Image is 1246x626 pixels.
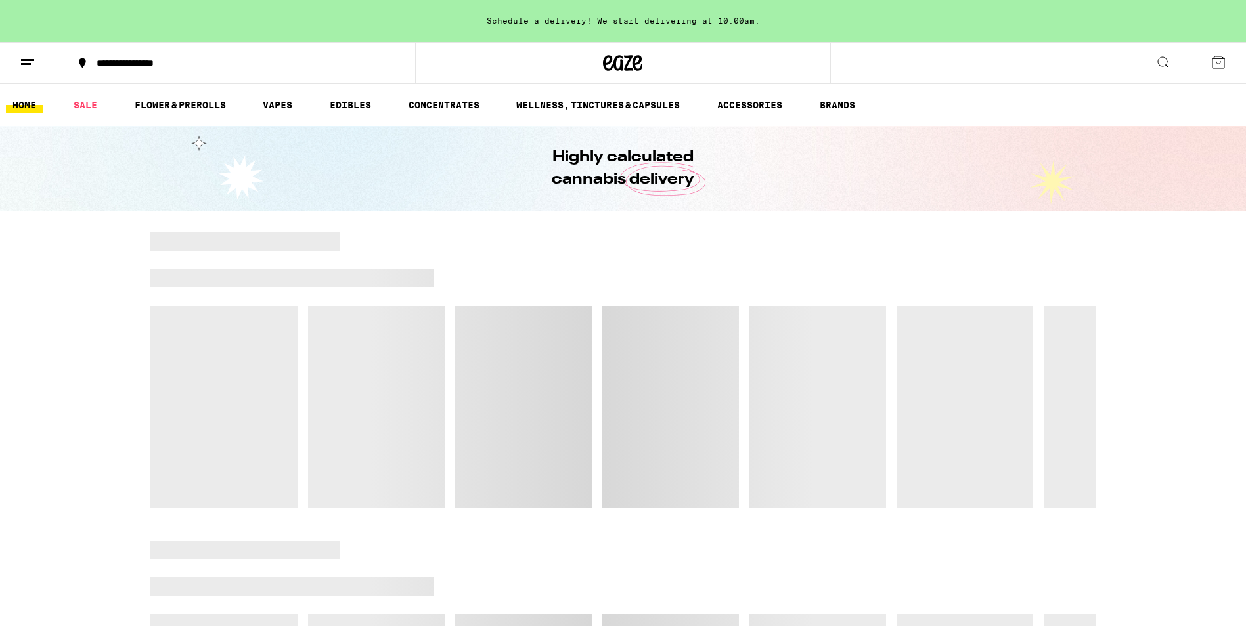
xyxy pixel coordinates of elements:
[6,97,43,113] a: HOME
[813,97,862,113] button: BRANDS
[510,97,686,113] a: WELLNESS, TINCTURES & CAPSULES
[67,97,104,113] a: SALE
[256,97,299,113] a: VAPES
[711,97,789,113] a: ACCESSORIES
[402,97,486,113] a: CONCENTRATES
[515,146,732,191] h1: Highly calculated cannabis delivery
[1162,587,1233,619] iframe: Opens a widget where you can find more information
[128,97,233,113] a: FLOWER & PREROLLS
[323,97,378,113] a: EDIBLES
